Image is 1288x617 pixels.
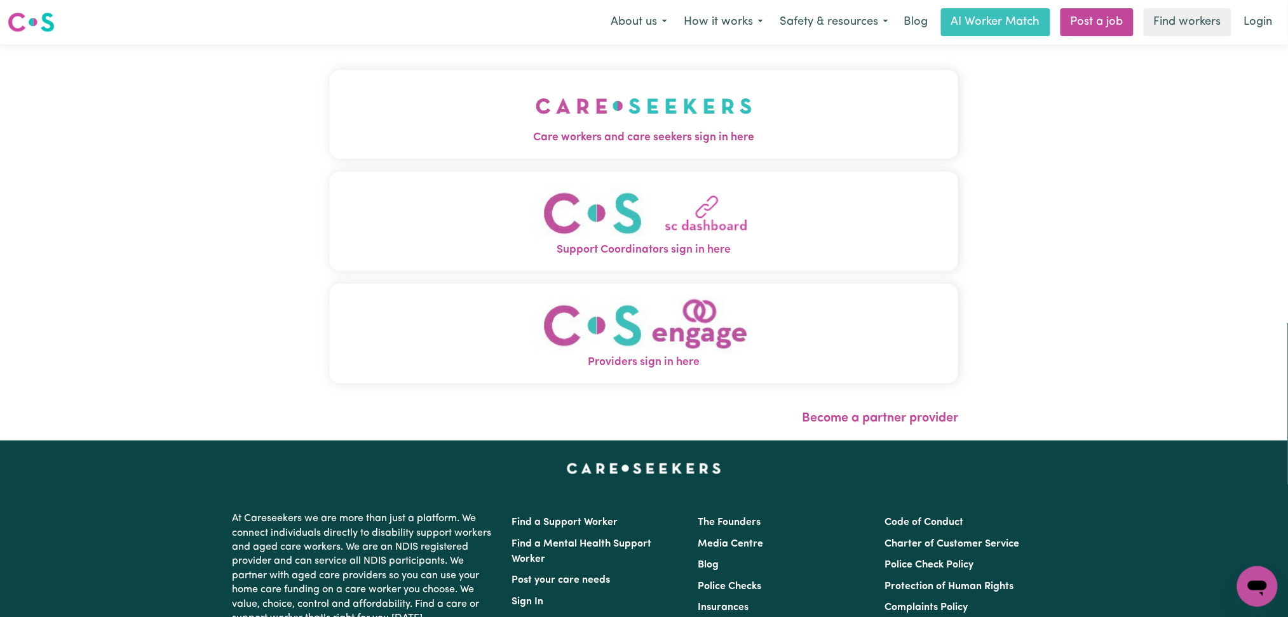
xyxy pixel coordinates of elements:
a: Sign In [512,597,544,607]
a: Login [1237,8,1280,36]
button: Support Coordinators sign in here [330,171,959,271]
a: Complaints Policy [885,602,968,613]
a: AI Worker Match [941,8,1050,36]
button: How it works [675,9,771,36]
a: Find workers [1144,8,1231,36]
a: Blog [698,560,719,570]
a: Careseekers home page [567,463,721,474]
a: Find a Mental Health Support Worker [512,539,652,564]
a: Careseekers logo [8,8,55,37]
button: Providers sign in here [330,284,959,383]
button: Care workers and care seekers sign in here [330,70,959,159]
img: Careseekers logo [8,11,55,34]
a: Media Centre [698,539,764,549]
a: Find a Support Worker [512,517,618,527]
a: Code of Conduct [885,517,963,527]
a: Insurances [698,602,749,613]
iframe: Button to launch messaging window [1237,566,1278,607]
span: Support Coordinators sign in here [330,242,959,258]
a: The Founders [698,517,761,527]
a: Post your care needs [512,575,611,585]
a: Post a job [1061,8,1134,36]
a: Become a partner provider [802,412,958,425]
span: Care workers and care seekers sign in here [330,129,959,146]
button: Safety & resources [771,9,897,36]
a: Police Checks [698,581,762,592]
a: Protection of Human Rights [885,581,1013,592]
a: Blog [897,8,936,36]
button: About us [602,9,675,36]
span: Providers sign in here [330,354,959,371]
a: Charter of Customer Service [885,539,1019,549]
a: Police Check Policy [885,560,973,570]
